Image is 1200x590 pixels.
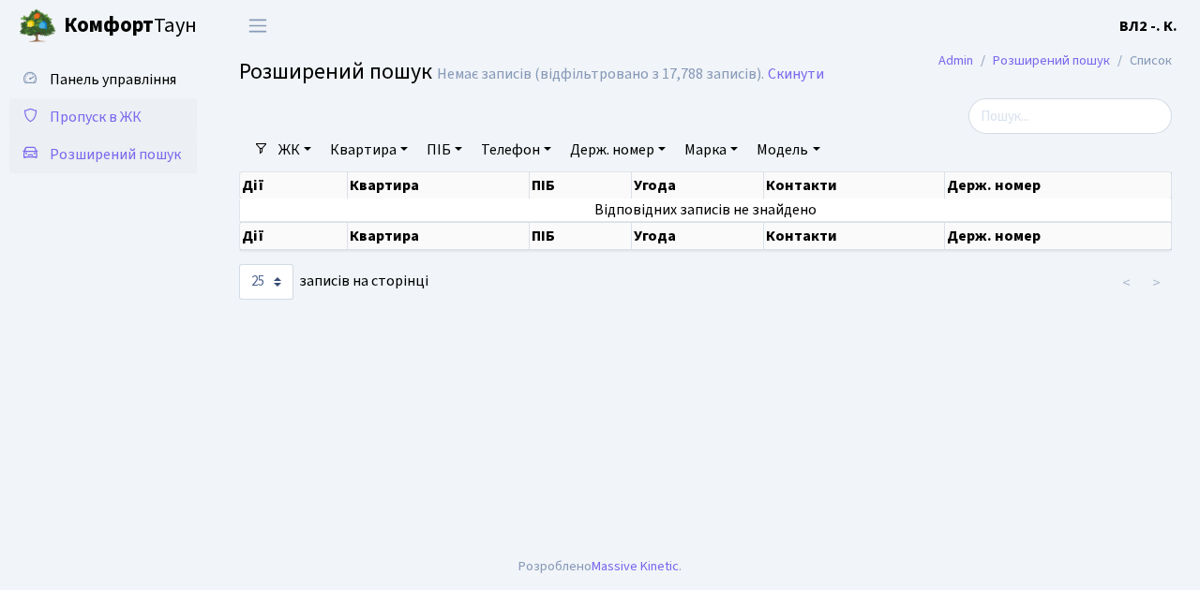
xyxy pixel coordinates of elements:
[348,222,531,250] th: Квартира
[9,61,197,98] a: Панель управління
[1110,51,1172,71] li: Список
[50,144,181,165] span: Розширений пошук
[632,222,764,250] th: Угода
[968,98,1172,134] input: Пошук...
[240,222,348,250] th: Дії
[764,172,945,199] th: Контакти
[562,134,673,166] a: Держ. номер
[9,136,197,173] a: Розширений пошук
[530,222,632,250] th: ПІБ
[768,66,824,83] a: Скинути
[239,264,428,300] label: записів на сторінці
[530,172,632,199] th: ПІБ
[938,51,973,70] a: Admin
[19,7,56,45] img: logo.png
[64,10,197,42] span: Таун
[348,172,531,199] th: Квартира
[945,222,1172,250] th: Держ. номер
[677,134,745,166] a: Марка
[473,134,559,166] a: Телефон
[271,134,319,166] a: ЖК
[1119,15,1177,37] a: ВЛ2 -. К.
[993,51,1110,70] a: Розширений пошук
[419,134,470,166] a: ПІБ
[632,172,764,199] th: Угода
[1119,16,1177,37] b: ВЛ2 -. К.
[322,134,415,166] a: Квартира
[945,172,1172,199] th: Держ. номер
[64,10,154,40] b: Комфорт
[240,172,348,199] th: Дії
[9,98,197,136] a: Пропуск в ЖК
[50,107,142,127] span: Пропуск в ЖК
[239,55,432,88] span: Розширений пошук
[234,10,281,41] button: Переключити навігацію
[910,41,1200,81] nav: breadcrumb
[518,556,682,577] div: Розроблено .
[239,264,293,300] select: записів на сторінці
[592,556,679,576] a: Massive Kinetic
[764,222,945,250] th: Контакти
[240,199,1172,221] td: Відповідних записів не знайдено
[437,66,764,83] div: Немає записів (відфільтровано з 17,788 записів).
[50,69,176,90] span: Панель управління
[749,134,827,166] a: Модель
